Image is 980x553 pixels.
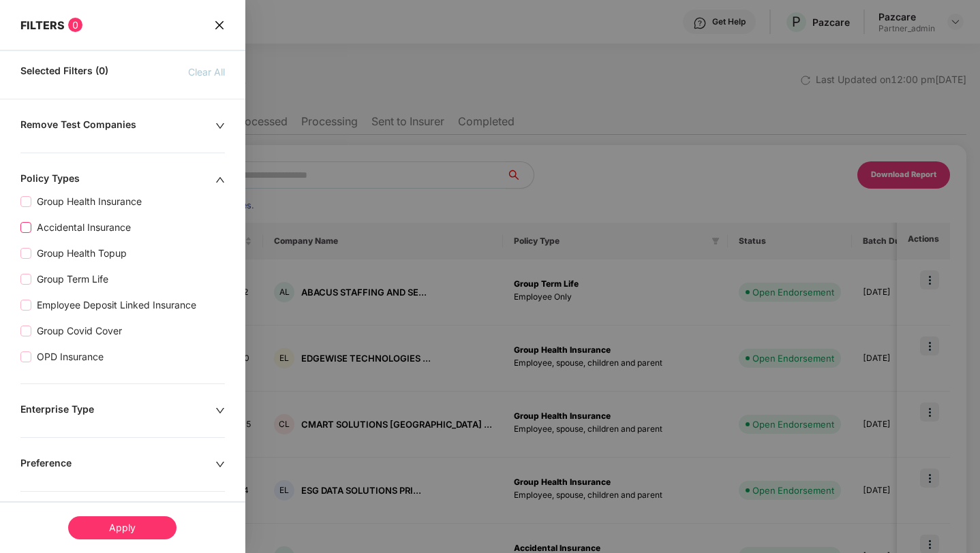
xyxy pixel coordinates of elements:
span: OPD Insurance [31,349,109,364]
span: Group Health Topup [31,246,132,261]
span: down [215,460,225,469]
div: Remove Test Companies [20,118,215,133]
span: close [214,18,225,32]
span: Group Term Life [31,272,114,287]
span: Clear All [188,65,225,80]
span: FILTERS [20,18,65,32]
span: 0 [68,18,82,32]
span: down [215,406,225,415]
span: Selected Filters (0) [20,65,108,80]
div: Preference [20,457,215,472]
div: Apply [68,516,177,539]
span: Group Covid Cover [31,323,127,338]
div: Policy Types [20,172,215,187]
span: Group Health Insurance [31,194,147,209]
span: up [215,175,225,185]
div: Enterprise Type [20,403,215,418]
span: down [215,121,225,131]
span: Employee Deposit Linked Insurance [31,298,202,313]
span: Accidental Insurance [31,220,136,235]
